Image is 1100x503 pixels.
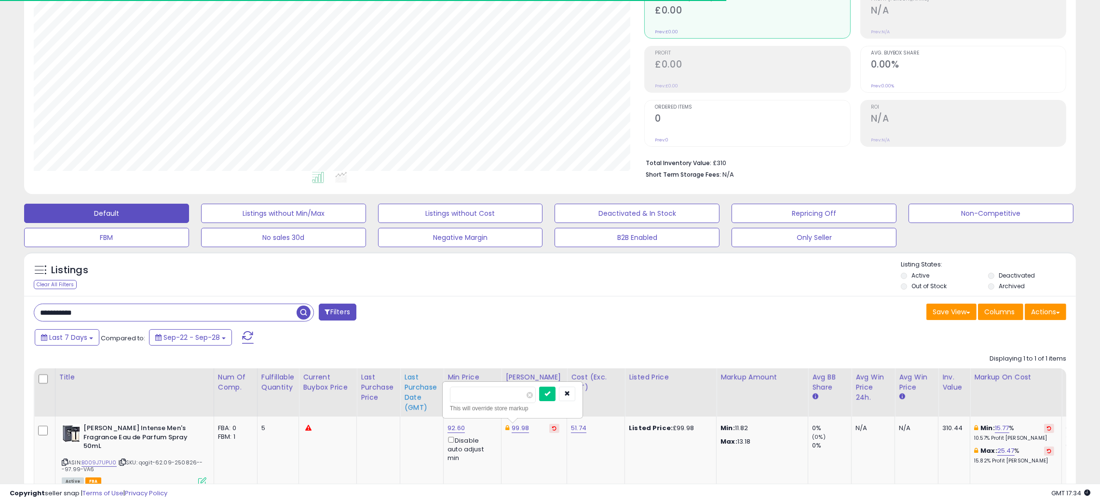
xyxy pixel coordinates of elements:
[871,105,1066,110] span: ROI
[319,304,356,321] button: Filters
[629,372,712,382] div: Listed Price
[871,83,894,89] small: Prev: 0.00%
[974,447,1054,464] div: %
[856,372,891,403] div: Avg Win Price 24h.
[49,333,87,342] span: Last 7 Days
[974,458,1054,464] p: 15.82% Profit [PERSON_NAME]
[555,228,720,247] button: B2B Enabled
[378,228,543,247] button: Negative Margin
[720,372,804,382] div: Markup Amount
[24,204,189,223] button: Default
[732,228,896,247] button: Only Seller
[448,372,497,382] div: Min Price
[974,447,978,454] i: This overrides the store level max markup for this listing
[812,392,818,401] small: Avg BB Share.
[899,392,905,401] small: Avg Win Price.
[101,334,145,343] span: Compared to:
[149,329,232,346] button: Sep-22 - Sep-28
[720,423,735,433] strong: Min:
[974,425,978,431] i: This overrides the store level min markup for this listing
[812,372,847,392] div: Avg BB Share
[512,423,529,433] a: 99.98
[871,113,1066,126] h2: N/A
[995,423,1009,433] a: 15.77
[655,113,850,126] h2: 0
[404,372,439,413] div: Last Purchase Date (GMT)
[62,424,81,443] img: 41Ruon4Y+OL._SL40_.jpg
[990,354,1066,363] div: Displaying 1 to 1 of 1 items
[1047,426,1051,431] i: Revert to store-level Min Markup
[201,204,366,223] button: Listings without Min/Max
[999,282,1025,290] label: Archived
[34,280,77,289] div: Clear All Filters
[303,372,353,392] div: Current Buybox Price
[911,282,947,290] label: Out of Stock
[871,51,1066,56] span: Avg. Buybox Share
[261,372,295,392] div: Fulfillable Quantity
[448,435,494,462] div: Disable auto adjust min
[1047,448,1051,453] i: Revert to store-level Max Markup
[1066,433,1079,441] small: (0%)
[871,59,1066,72] h2: 0.00%
[655,5,850,18] h2: £0.00
[980,446,997,455] b: Max:
[974,424,1054,442] div: %
[978,304,1023,320] button: Columns
[62,477,84,486] span: All listings currently available for purchase on Amazon
[505,372,563,382] div: [PERSON_NAME]
[163,333,220,342] span: Sep-22 - Sep-28
[926,304,977,320] button: Save View
[629,423,673,433] b: Listed Price:
[812,433,826,441] small: (0%)
[655,83,678,89] small: Prev: £0.00
[655,29,678,35] small: Prev: £0.00
[85,477,102,486] span: FBA
[646,159,711,167] b: Total Inventory Value:
[999,271,1035,279] label: Deactivated
[812,424,851,433] div: 0%
[361,372,396,403] div: Last Purchase Price
[942,372,966,392] div: Inv. value
[655,137,668,143] small: Prev: 0
[10,489,167,498] div: seller snap | |
[871,5,1066,18] h2: N/A
[720,437,737,446] strong: Max:
[871,29,890,35] small: Prev: N/A
[448,423,465,433] a: 92.60
[218,372,253,392] div: Num of Comp.
[201,228,366,247] button: No sales 30d
[812,441,851,450] div: 0%
[24,228,189,247] button: FBM
[655,105,850,110] span: Ordered Items
[555,204,720,223] button: Deactivated & In Stock
[1025,304,1066,320] button: Actions
[901,260,1076,269] p: Listing States:
[942,424,963,433] div: 310.44
[571,372,621,392] div: Cost (Exc. VAT)
[871,137,890,143] small: Prev: N/A
[62,424,206,485] div: ASIN:
[450,404,575,413] div: This will override store markup
[646,156,1059,168] li: £310
[974,435,1054,442] p: 10.57% Profit [PERSON_NAME]
[655,51,850,56] span: Profit
[732,204,896,223] button: Repricing Off
[35,329,99,346] button: Last 7 Days
[59,372,210,382] div: Title
[911,271,929,279] label: Active
[81,459,117,467] a: B009J7UPU0
[51,264,88,277] h5: Listings
[970,368,1062,417] th: The percentage added to the cost of goods (COGS) that forms the calculator for Min & Max prices.
[974,372,1058,382] div: Markup on Cost
[997,446,1015,456] a: 25.47
[980,423,995,433] b: Min:
[571,423,586,433] a: 51.74
[720,437,801,446] p: 13.18
[261,424,291,433] div: 5
[629,424,709,433] div: £99.98
[984,307,1015,317] span: Columns
[83,424,201,453] b: [PERSON_NAME] Intense Men's Fragrance Eau de Parfum Spray 50mL
[856,424,887,433] div: N/A
[218,424,250,433] div: FBA: 0
[62,459,203,473] span: | SKU: qogit-62.09-250826---97.99-VA6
